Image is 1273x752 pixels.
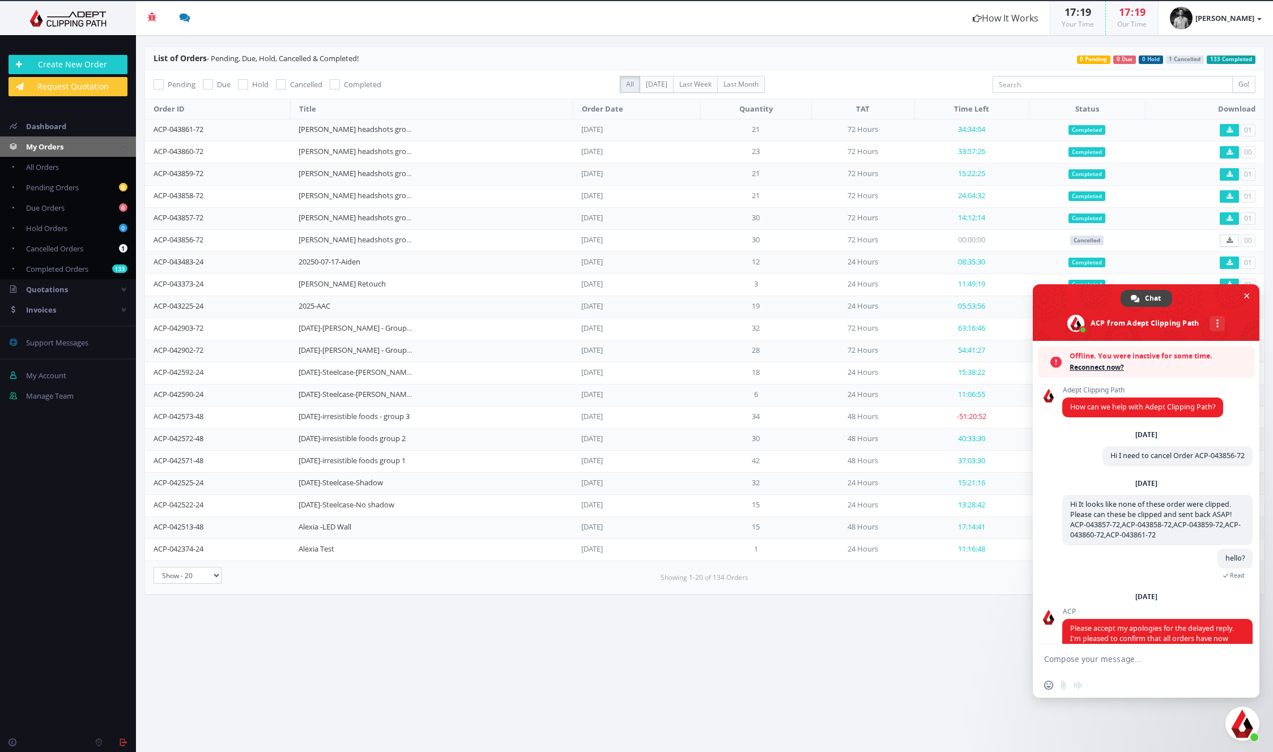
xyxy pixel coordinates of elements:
[299,301,330,311] a: 2025-AAC
[701,472,811,494] td: 32
[914,406,1029,428] td: -51:20:52
[1062,19,1094,29] small: Your Time
[573,119,701,141] td: [DATE]
[154,389,203,399] a: ACP-042590-24
[299,367,441,377] a: [DATE]-Steelcase-[PERSON_NAME]-group 2
[1070,236,1104,246] span: Cancelled
[299,544,334,554] a: Alexia Test
[573,428,701,450] td: [DATE]
[573,406,701,428] td: [DATE]
[217,79,231,89] span: Due
[701,539,811,561] td: 1
[701,141,811,163] td: 23
[914,251,1029,274] td: 08:35:30
[1068,125,1105,135] span: Completed
[299,323,412,333] a: [DATE]-[PERSON_NAME] - Group 2
[26,182,79,193] span: Pending Orders
[661,572,748,583] small: Showing 1-20 of 134 Orders
[1207,55,1255,64] span: 133 Completed
[299,279,386,289] a: [PERSON_NAME] Retouch
[811,406,914,428] td: 48 Hours
[26,203,65,213] span: Due Orders
[1068,147,1105,157] span: Completed
[1068,213,1105,224] span: Completed
[914,539,1029,561] td: 11:16:48
[961,1,1050,35] a: How It Works
[701,406,811,428] td: 34
[26,264,88,274] span: Completed Orders
[914,274,1029,296] td: 11:49:19
[154,544,203,554] a: ACP-042374-24
[154,190,203,200] a: ACP-043858-72
[1135,431,1157,438] div: [DATE]
[701,296,811,318] td: 19
[154,53,207,63] span: List of Orders
[1044,681,1053,690] span: Insert an emoji
[811,428,914,450] td: 48 Hours
[154,168,203,178] a: ACP-043859-72
[154,477,203,488] a: ACP-042525-24
[1068,280,1105,290] span: Completed
[717,76,765,93] label: Last Month
[1068,258,1105,268] span: Completed
[1210,316,1225,331] div: More channels
[154,124,203,134] a: ACP-043861-72
[739,104,773,114] span: Quantity
[299,522,351,532] a: Alexia -LED Wall
[154,499,203,510] a: ACP-042522-24
[1110,451,1245,460] span: Hi I need to cancel Order ACP-043856-72
[914,141,1029,163] td: 33:57:26
[573,296,701,318] td: [DATE]
[573,539,701,561] td: [DATE]
[701,163,811,185] td: 21
[701,251,811,274] td: 12
[620,76,640,93] label: All
[914,516,1029,539] td: 17:14:41
[811,207,914,229] td: 72 Hours
[1166,55,1204,64] span: 1 Cancelled
[573,450,701,472] td: [DATE]
[573,362,701,384] td: [DATE]
[1070,623,1234,664] span: Please accept my apologies for the delayed reply. I'm pleased to confirm that all orders have now...
[154,234,203,245] a: ACP-043856-72
[1230,571,1245,579] span: Read
[701,428,811,450] td: 30
[811,472,914,494] td: 24 Hours
[154,411,203,421] a: ACP-042573-48
[299,345,412,355] a: [DATE]-[PERSON_NAME] - Group 1
[1070,402,1215,412] span: How can we help with Adept Clipping Path?
[573,229,701,251] td: [DATE]
[701,229,811,251] td: 30
[26,121,66,131] span: Dashboard
[811,318,914,340] td: 72 Hours
[1062,608,1253,616] span: ACP
[811,296,914,318] td: 24 Hours
[811,340,914,362] td: 72 Hours
[26,337,88,348] span: Support Messages
[299,168,421,178] a: [PERSON_NAME] headshots group 3
[640,76,674,93] label: [DATE]
[154,323,203,333] a: ACP-042903-72
[1135,593,1157,600] div: [DATE]
[299,499,394,510] a: [DATE]-Steelcase-No shadow
[1068,191,1105,202] span: Completed
[573,516,701,539] td: [DATE]
[914,119,1029,141] td: 34:34:04
[1068,169,1105,180] span: Completed
[914,99,1029,119] th: Time Left
[914,340,1029,362] td: 54:41:27
[1121,290,1172,307] div: Chat
[8,10,127,27] img: Adept Graphics
[701,384,811,406] td: 6
[1146,99,1264,119] th: Download
[119,183,127,191] b: 0
[1232,76,1255,93] input: Go!
[26,391,74,401] span: Manage Team
[573,318,701,340] td: [DATE]
[290,79,322,89] span: Cancelled
[299,455,406,465] a: [DATE]-irresistible foods group 1
[1134,5,1146,19] span: 19
[811,119,914,141] td: 72 Hours
[914,318,1029,340] td: 63:16:46
[914,450,1029,472] td: 37:03:30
